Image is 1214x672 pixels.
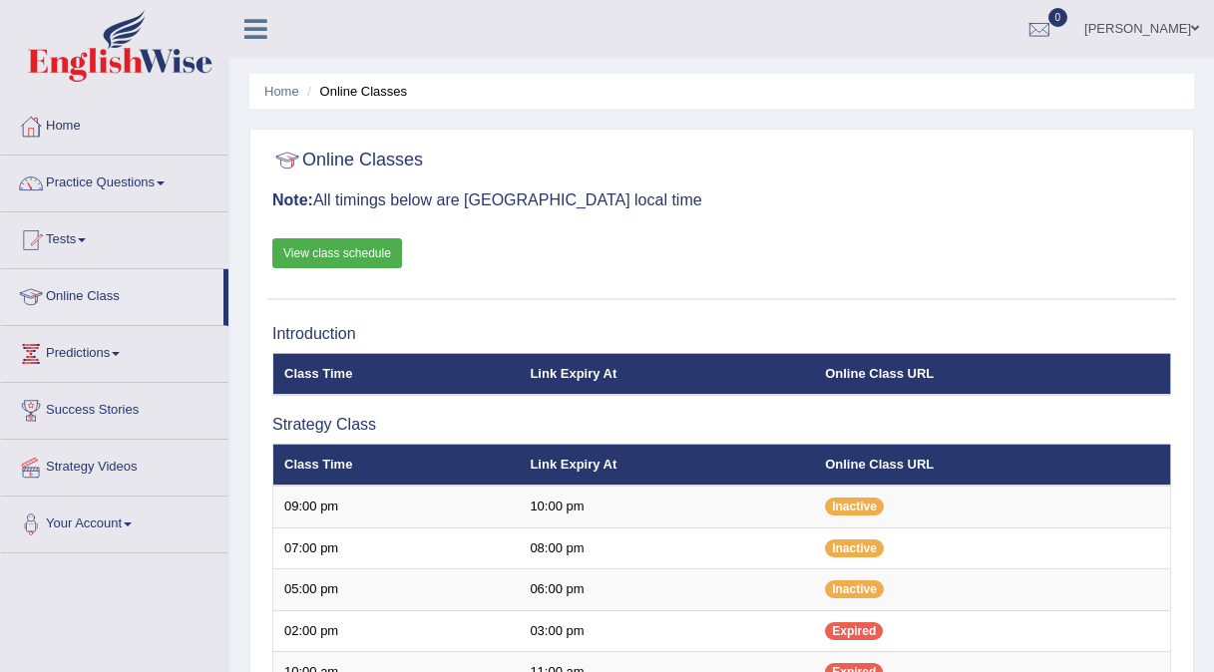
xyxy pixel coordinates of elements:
[1,497,228,546] a: Your Account
[1,440,228,490] a: Strategy Videos
[1,269,223,319] a: Online Class
[272,146,423,175] h2: Online Classes
[825,580,884,598] span: Inactive
[302,82,407,101] li: Online Classes
[825,539,884,557] span: Inactive
[273,444,520,486] th: Class Time
[825,622,883,640] span: Expired
[814,353,1170,395] th: Online Class URL
[273,569,520,611] td: 05:00 pm
[1,99,228,149] a: Home
[273,486,520,527] td: 09:00 pm
[825,498,884,515] span: Inactive
[273,527,520,569] td: 07:00 pm
[272,238,402,268] a: View class schedule
[1048,8,1068,27] span: 0
[519,444,814,486] th: Link Expiry At
[1,156,228,205] a: Practice Questions
[272,416,1171,434] h3: Strategy Class
[273,353,520,395] th: Class Time
[273,610,520,652] td: 02:00 pm
[814,444,1170,486] th: Online Class URL
[1,326,228,376] a: Predictions
[519,527,814,569] td: 08:00 pm
[519,353,814,395] th: Link Expiry At
[519,610,814,652] td: 03:00 pm
[1,212,228,262] a: Tests
[272,191,313,208] b: Note:
[519,486,814,527] td: 10:00 pm
[519,569,814,611] td: 06:00 pm
[1,383,228,433] a: Success Stories
[272,325,1171,343] h3: Introduction
[264,84,299,99] a: Home
[272,191,1171,209] h3: All timings below are [GEOGRAPHIC_DATA] local time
